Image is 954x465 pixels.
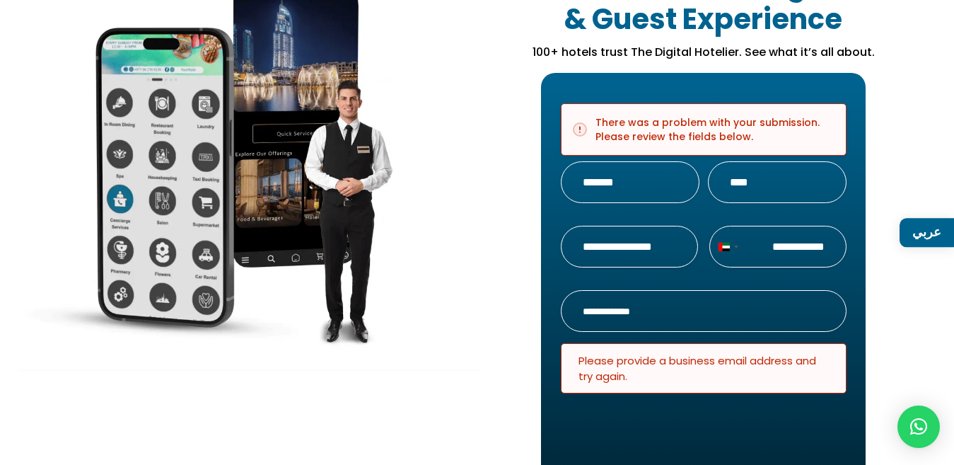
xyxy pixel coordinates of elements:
button: Selected country [710,226,743,267]
h2: There was a problem with your submission. Please review the fields below. [573,115,834,144]
p: 100+ hotels trust The Digital Hotelier. See what it’s all about. [501,44,907,61]
label: CAPTCHA [561,405,847,419]
a: عربي [900,218,954,247]
div: Please provide a business email address and try again. [561,343,847,394]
